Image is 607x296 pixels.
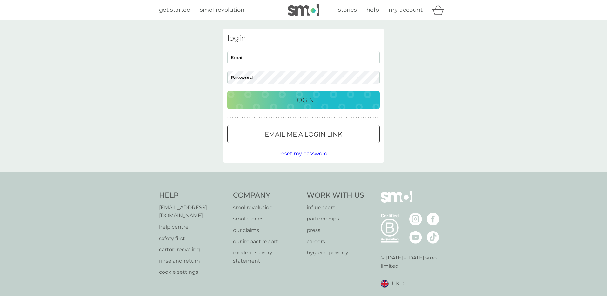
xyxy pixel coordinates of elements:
[302,116,303,119] p: ●
[432,3,448,16] div: basket
[269,116,270,119] p: ●
[257,116,258,119] p: ●
[159,246,227,254] a: carton recycling
[403,282,404,286] img: select a new location
[232,116,233,119] p: ●
[363,116,364,119] p: ●
[377,116,379,119] p: ●
[348,116,350,119] p: ●
[279,150,328,158] button: reset my password
[271,116,272,119] p: ●
[242,116,243,119] p: ●
[409,231,422,244] img: visit the smol Youtube page
[233,204,301,212] p: smol revolution
[381,254,448,270] p: © [DATE] - [DATE] smol limited
[265,129,342,139] p: Email me a login link
[307,215,364,223] p: partnerships
[307,116,309,119] p: ●
[392,279,399,288] span: UK
[307,238,364,246] a: careers
[159,191,227,200] h4: Help
[409,213,422,225] img: visit the smol Instagram page
[336,116,337,119] p: ●
[381,280,389,288] img: UK flag
[358,116,359,119] p: ●
[305,116,306,119] p: ●
[200,6,244,13] span: smol revolution
[276,116,277,119] p: ●
[307,249,364,257] a: hygiene poverty
[307,191,364,200] h4: Work With Us
[375,116,376,119] p: ●
[300,116,301,119] p: ●
[237,116,238,119] p: ●
[247,116,248,119] p: ●
[373,116,374,119] p: ●
[235,116,236,119] p: ●
[322,116,323,119] p: ●
[389,6,423,13] span: my account
[327,116,328,119] p: ●
[200,5,244,15] a: smol revolution
[233,249,301,265] a: modern slavery statement
[233,226,301,234] a: our claims
[346,116,347,119] p: ●
[251,116,253,119] p: ●
[283,116,284,119] p: ●
[266,116,267,119] p: ●
[312,116,313,119] p: ●
[285,116,287,119] p: ●
[381,191,412,212] img: smol
[159,257,227,265] a: rinse and return
[233,215,301,223] a: smol stories
[259,116,260,119] p: ●
[356,116,357,119] p: ●
[227,116,229,119] p: ●
[159,268,227,276] a: cookie settings
[281,116,282,119] p: ●
[244,116,245,119] p: ●
[368,116,369,119] p: ●
[227,91,380,109] button: Login
[351,116,352,119] p: ●
[263,116,265,119] p: ●
[290,116,291,119] p: ●
[293,116,294,119] p: ●
[307,226,364,234] a: press
[254,116,255,119] p: ●
[307,204,364,212] a: influencers
[261,116,263,119] p: ●
[239,116,241,119] p: ●
[159,6,190,13] span: get started
[334,116,335,119] p: ●
[159,223,227,231] a: help centre
[427,213,439,225] img: visit the smol Facebook page
[353,116,355,119] p: ●
[360,116,362,119] p: ●
[297,116,299,119] p: ●
[370,116,371,119] p: ●
[315,116,316,119] p: ●
[159,204,227,220] a: [EMAIL_ADDRESS][DOMAIN_NAME]
[331,116,333,119] p: ●
[329,116,330,119] p: ●
[317,116,318,119] p: ●
[233,191,301,200] h4: Company
[293,95,314,105] p: Login
[288,116,289,119] p: ●
[366,6,379,13] span: help
[324,116,325,119] p: ●
[389,5,423,15] a: my account
[273,116,275,119] p: ●
[230,116,231,119] p: ●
